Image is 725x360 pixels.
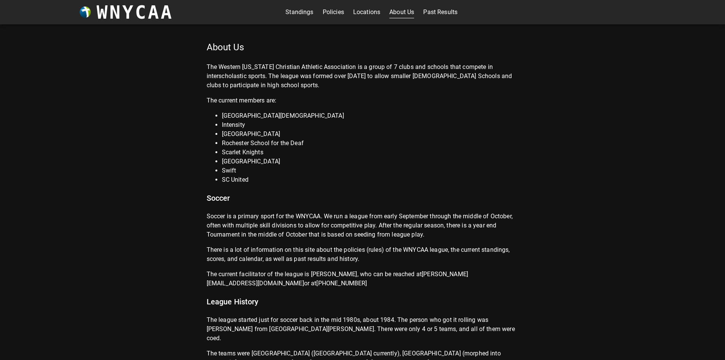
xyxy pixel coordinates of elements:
a: Policies [323,6,344,18]
p: About Us [207,41,519,53]
a: Past Results [423,6,457,18]
li: [GEOGRAPHIC_DATA] [222,157,519,166]
li: Swift [222,166,519,175]
a: Standings [285,6,313,18]
img: wnycaaBall.png [80,6,91,18]
li: [GEOGRAPHIC_DATA][DEMOGRAPHIC_DATA] [222,111,519,120]
p: There is a lot of information on this site about the policies (rules) of the WNYCAA league, the c... [207,245,519,264]
h3: WNYCAA [97,2,174,23]
li: Scarlet Knights [222,148,519,157]
p: The current members are: [207,96,519,105]
li: Intensity [222,120,519,130]
a: [PHONE_NUMBER] [316,280,367,287]
p: The Western [US_STATE] Christian Athletic Association is a group of 7 clubs and schools that comp... [207,62,519,90]
a: About Us [389,6,414,18]
li: Rochester School for the Deaf [222,139,519,148]
p: Soccer is a primary sport for the WNYCAA. We run a league from early September through the middle... [207,212,519,239]
p: The current facilitator of the league is [PERSON_NAME], who can be reached at or at [207,270,519,288]
li: SC United [222,175,519,184]
a: Locations [353,6,380,18]
p: League History [207,296,519,308]
p: Soccer [207,192,519,204]
p: The league started just for soccer back in the mid 1980s, about 1984. The person who got it rolli... [207,315,519,343]
li: [GEOGRAPHIC_DATA] [222,130,519,139]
